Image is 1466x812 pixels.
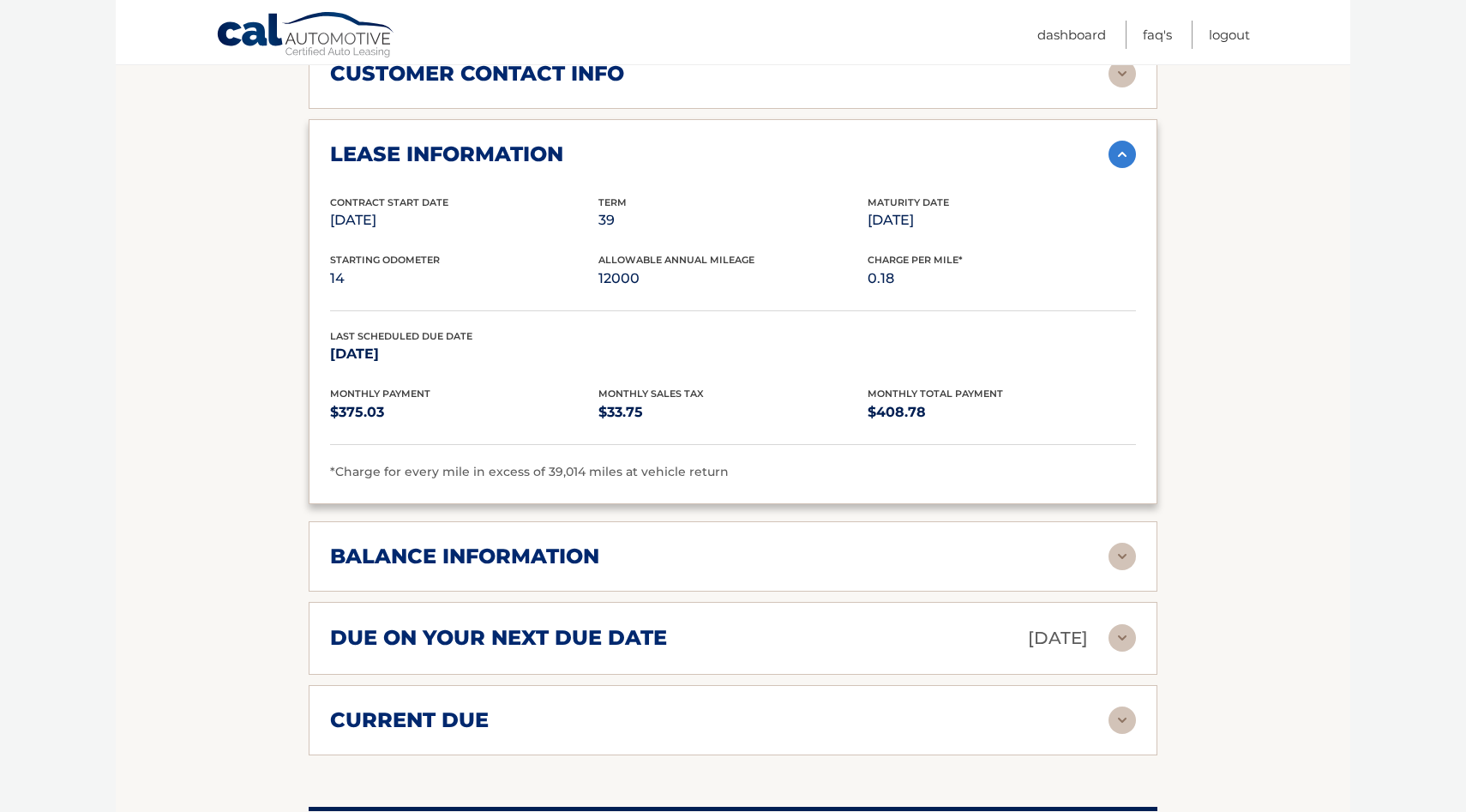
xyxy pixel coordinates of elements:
[1209,21,1250,49] a: Logout
[598,388,704,400] span: Monthly Sales Tax
[598,267,867,291] p: 12000
[330,388,430,400] span: Monthly Payment
[330,625,667,651] h2: due on your next due date
[330,342,598,366] p: [DATE]
[1109,141,1136,168] img: accordion-active.svg
[1028,623,1088,653] p: [DATE]
[330,464,729,479] span: *Charge for every mile in excess of 39,014 miles at vehicle return
[868,400,1136,424] p: $408.78
[598,254,754,266] span: Allowable Annual Mileage
[868,267,1136,291] p: 0.18
[598,400,867,424] p: $33.75
[598,196,627,208] span: Term
[868,254,963,266] span: Charge Per Mile*
[330,254,440,266] span: Starting Odometer
[330,330,472,342] span: Last Scheduled Due Date
[1143,21,1172,49] a: FAQ's
[330,544,599,569] h2: balance information
[598,208,867,232] p: 39
[1109,707,1136,734] img: accordion-rest.svg
[868,208,1136,232] p: [DATE]
[1109,543,1136,570] img: accordion-rest.svg
[216,11,396,61] a: Cal Automotive
[330,400,598,424] p: $375.03
[330,61,624,87] h2: customer contact info
[1109,60,1136,87] img: accordion-rest.svg
[330,208,598,232] p: [DATE]
[330,141,563,167] h2: lease information
[330,267,598,291] p: 14
[868,388,1003,400] span: Monthly Total Payment
[1109,624,1136,652] img: accordion-rest.svg
[330,196,448,208] span: Contract Start Date
[868,196,949,208] span: Maturity Date
[1037,21,1106,49] a: Dashboard
[330,707,489,733] h2: current due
